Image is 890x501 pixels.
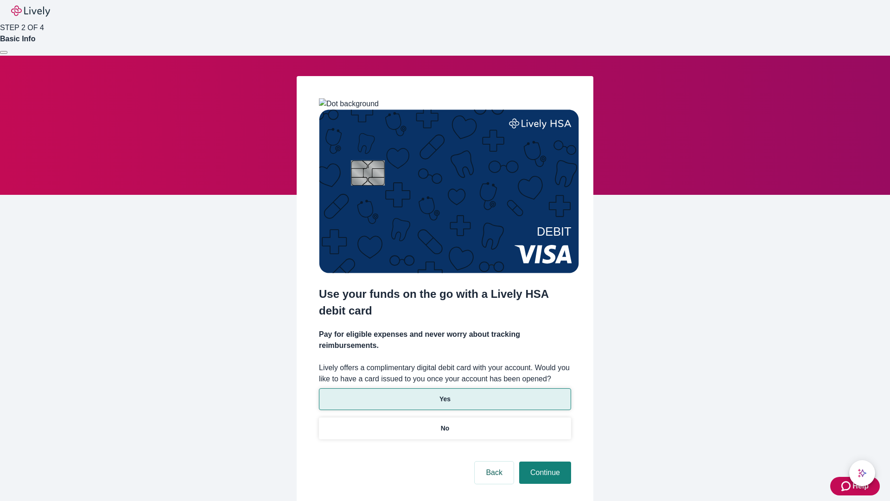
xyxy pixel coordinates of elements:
[841,481,852,492] svg: Zendesk support icon
[319,98,379,109] img: Dot background
[319,109,579,273] img: Debit card
[830,477,880,495] button: Zendesk support iconHelp
[519,462,571,484] button: Continue
[319,286,571,319] h2: Use your funds on the go with a Lively HSA debit card
[858,469,867,478] svg: Lively AI Assistant
[441,424,450,433] p: No
[439,394,451,404] p: Yes
[319,417,571,439] button: No
[849,460,875,486] button: chat
[852,481,869,492] span: Help
[475,462,514,484] button: Back
[319,362,571,385] label: Lively offers a complimentary digital debit card with your account. Would you like to have a card...
[11,6,50,17] img: Lively
[319,329,571,351] h4: Pay for eligible expenses and never worry about tracking reimbursements.
[319,388,571,410] button: Yes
